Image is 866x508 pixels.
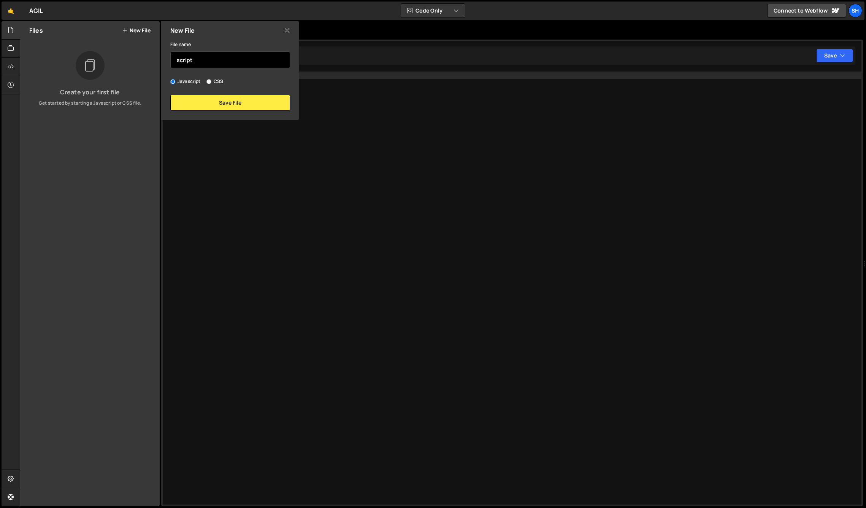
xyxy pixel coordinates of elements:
label: File name [170,41,191,48]
button: Save File [170,95,290,111]
button: Code Only [401,4,465,18]
button: Save [816,49,853,62]
h2: New File [170,26,195,35]
input: Name [170,51,290,68]
input: Javascript [170,79,175,84]
p: Get started by starting a Javascript or CSS file. [26,100,154,107]
a: Sh [849,4,862,18]
button: New File [122,27,151,33]
a: 🤙 [2,2,20,20]
h2: Files [29,26,43,35]
h3: Create your first file [26,89,154,95]
label: Javascript [170,78,201,85]
input: CSS [206,79,211,84]
label: CSS [206,78,223,85]
a: Connect to Webflow [767,4,846,18]
div: AGIL [29,6,43,15]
